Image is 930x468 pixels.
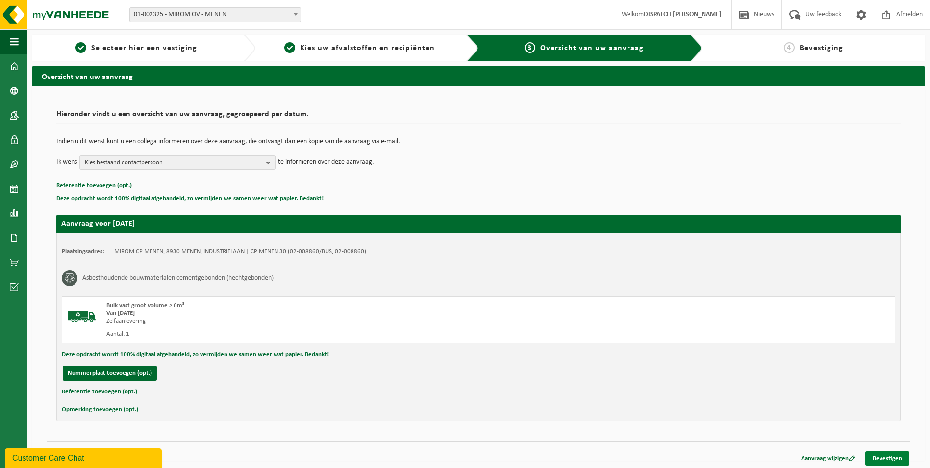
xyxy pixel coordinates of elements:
span: Kies uw afvalstoffen en recipiënten [300,44,435,52]
button: Opmerking toevoegen (opt.) [62,403,138,416]
div: Aantal: 1 [106,330,518,338]
span: 3 [525,42,535,53]
strong: DISPATCH [PERSON_NAME] [644,11,722,18]
iframe: chat widget [5,446,164,468]
button: Referentie toevoegen (opt.) [56,180,132,192]
p: Indien u dit wenst kunt u een collega informeren over deze aanvraag, die ontvangt dan een kopie v... [56,138,901,145]
span: 4 [784,42,795,53]
a: Aanvraag wijzigen [794,451,862,466]
button: Kies bestaand contactpersoon [79,155,276,170]
strong: Van [DATE] [106,310,135,316]
td: MIROM CP MENEN, 8930 MENEN, INDUSTRIELAAN | CP MENEN 30 (02-008860/BUS, 02-008860) [114,248,366,256]
span: 1 [75,42,86,53]
h3: Asbesthoudende bouwmaterialen cementgebonden (hechtgebonden) [82,270,274,286]
button: Deze opdracht wordt 100% digitaal afgehandeld, zo vermijden we samen weer wat papier. Bedankt! [62,348,329,361]
button: Referentie toevoegen (opt.) [62,386,137,398]
span: 01-002325 - MIROM OV - MENEN [129,7,301,22]
p: Ik wens [56,155,77,170]
img: BL-SO-LV.png [67,302,97,331]
h2: Hieronder vindt u een overzicht van uw aanvraag, gegroepeerd per datum. [56,110,901,124]
span: Kies bestaand contactpersoon [85,156,262,170]
strong: Aanvraag voor [DATE] [61,220,135,228]
span: 01-002325 - MIROM OV - MENEN [130,8,301,22]
span: Bulk vast groot volume > 6m³ [106,302,184,309]
strong: Plaatsingsadres: [62,248,104,255]
a: 2Kies uw afvalstoffen en recipiënten [260,42,459,54]
a: 1Selecteer hier een vestiging [37,42,236,54]
p: te informeren over deze aanvraag. [278,155,374,170]
span: 2 [284,42,295,53]
span: Overzicht van uw aanvraag [540,44,644,52]
span: Bevestiging [800,44,843,52]
div: Zelfaanlevering [106,317,518,325]
h2: Overzicht van uw aanvraag [32,66,925,85]
button: Deze opdracht wordt 100% digitaal afgehandeld, zo vermijden we samen weer wat papier. Bedankt! [56,192,324,205]
button: Nummerplaat toevoegen (opt.) [63,366,157,381]
a: Bevestigen [865,451,909,466]
span: Selecteer hier een vestiging [91,44,197,52]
